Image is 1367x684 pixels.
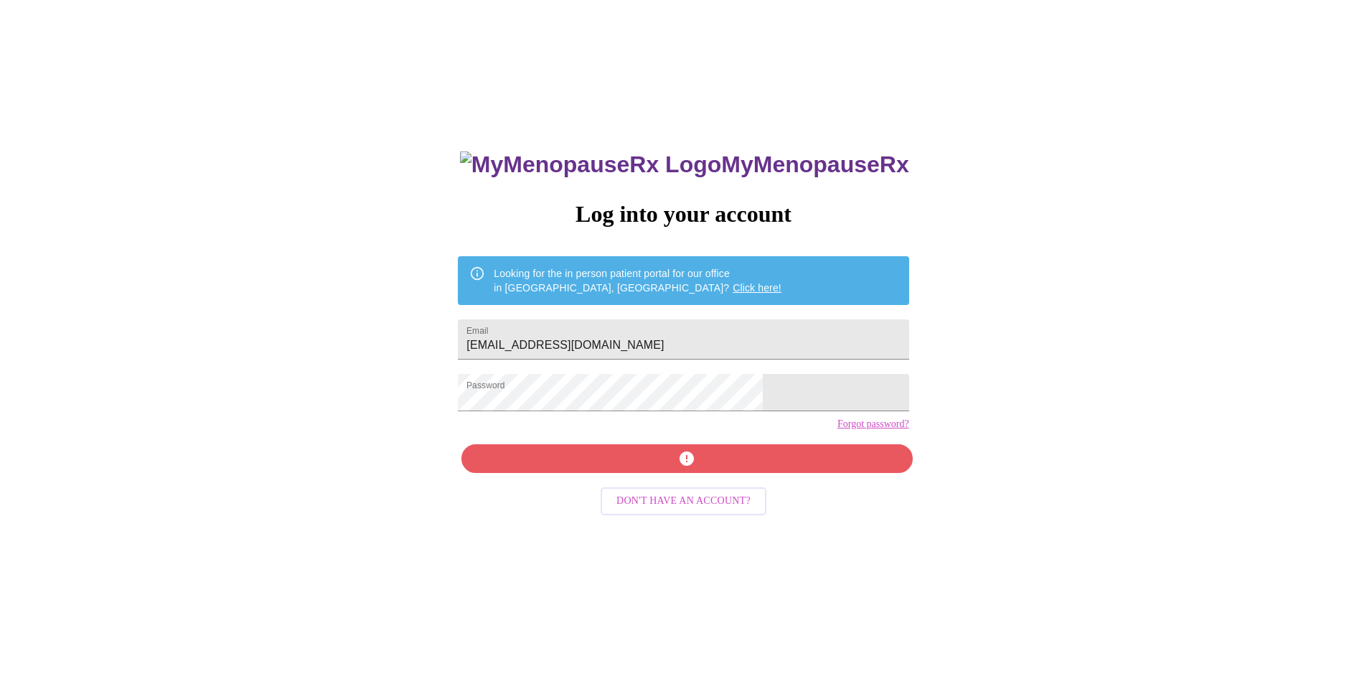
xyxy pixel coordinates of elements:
[733,282,781,294] a: Click here!
[616,492,751,510] span: Don't have an account?
[597,494,770,506] a: Don't have an account?
[460,151,909,178] h3: MyMenopauseRx
[837,418,909,430] a: Forgot password?
[601,487,766,515] button: Don't have an account?
[494,261,781,301] div: Looking for the in person patient portal for our office in [GEOGRAPHIC_DATA], [GEOGRAPHIC_DATA]?
[458,201,908,228] h3: Log into your account
[460,151,721,178] img: MyMenopauseRx Logo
